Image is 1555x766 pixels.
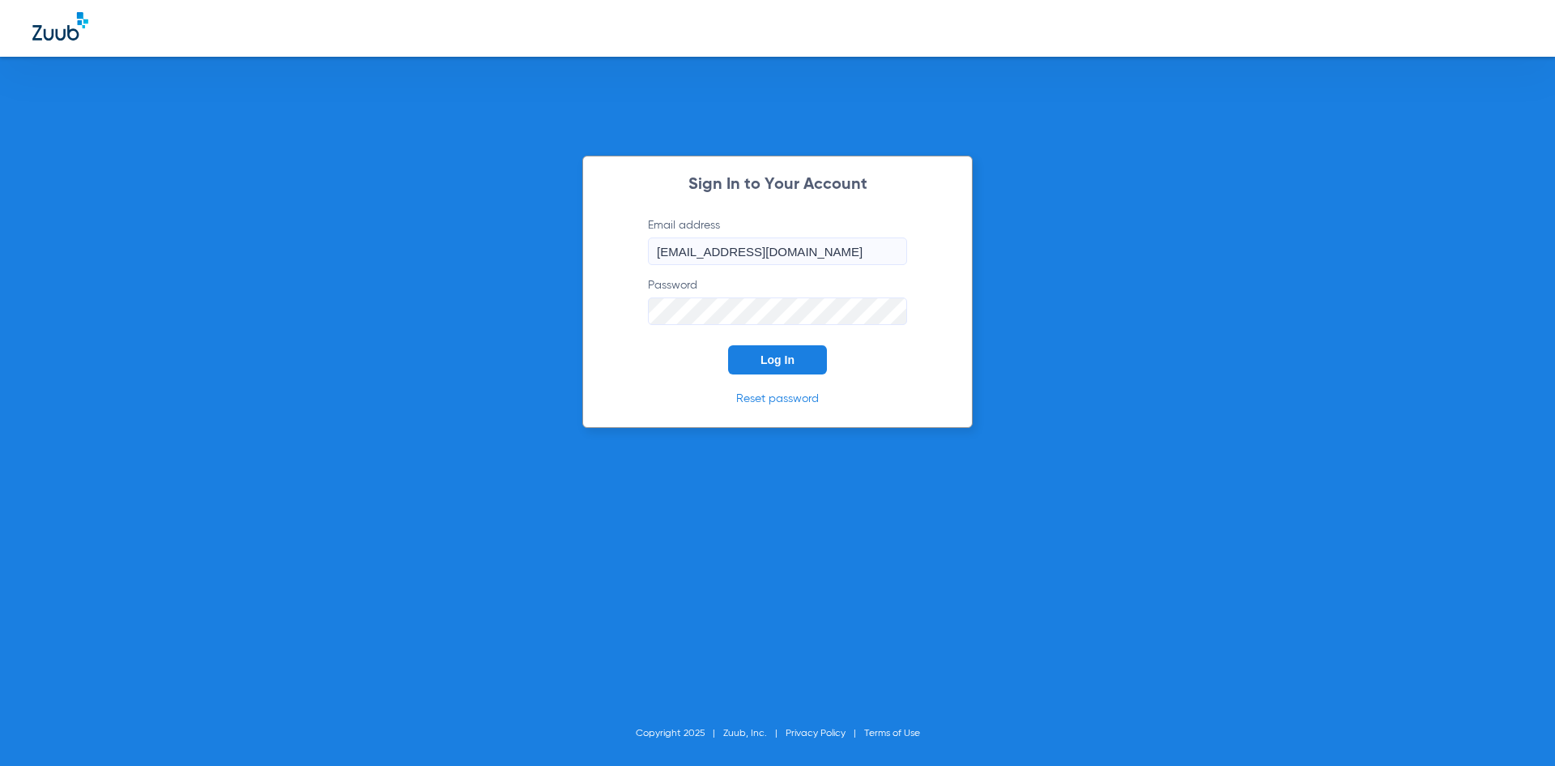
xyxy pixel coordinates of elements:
[32,12,88,41] img: Zuub Logo
[648,217,907,265] label: Email address
[624,177,931,193] h2: Sign In to Your Account
[648,238,907,265] input: Email address
[723,725,786,742] li: Zuub, Inc.
[864,729,920,738] a: Terms of Use
[648,277,907,325] label: Password
[636,725,723,742] li: Copyright 2025
[736,393,819,404] a: Reset password
[760,353,795,366] span: Log In
[786,729,846,738] a: Privacy Policy
[728,345,827,374] button: Log In
[648,297,907,325] input: Password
